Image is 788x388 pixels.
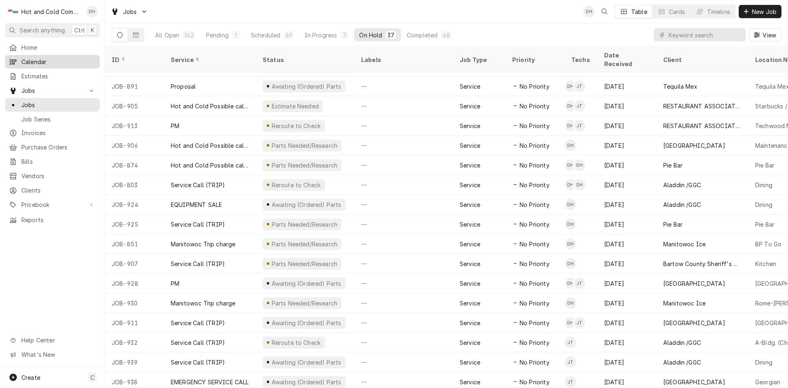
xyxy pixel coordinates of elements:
div: David Harris's Avatar [565,120,576,131]
div: Bartow County Sheriff's Office [663,259,742,268]
div: DH [565,120,576,131]
span: No Priority [520,319,550,327]
div: DH [565,258,576,269]
div: Parts Needed/Research [270,299,338,308]
div: ID [112,55,156,64]
div: DH [86,6,98,17]
div: JT [565,337,576,348]
span: Vendors [21,172,96,180]
div: JOB-913 [105,116,164,135]
div: David Harris's Avatar [574,159,585,171]
span: Clients [21,186,96,195]
div: Service [460,279,480,288]
div: Reroute to Check [270,181,321,189]
div: JOB-932 [105,333,164,352]
div: 37 [387,31,394,39]
div: Georgian [755,378,780,386]
span: Purchase Orders [21,143,96,152]
a: Go to Jobs [108,5,151,18]
div: [DATE] [598,96,657,116]
div: Parts Needed/Research [270,161,338,170]
div: Awaiting (Ordered) Parts [270,358,342,367]
div: [DATE] [598,175,657,195]
div: — [355,352,453,372]
div: JOB-905 [105,96,164,116]
a: Go to What's New [5,348,100,361]
div: Labels [361,55,447,64]
a: Jobs [5,98,100,112]
a: Calendar [5,55,100,69]
div: Kitchen [755,259,776,268]
div: [DATE] [598,254,657,273]
div: — [355,76,453,96]
div: DH [565,80,576,92]
div: [GEOGRAPHIC_DATA] [663,141,725,150]
div: Daryl Harris's Avatar [565,297,576,309]
div: David Harris's Avatar [565,278,576,289]
button: New Job [739,5,781,18]
div: Service [460,122,480,130]
div: Dining [755,358,772,367]
span: Jobs [21,86,83,95]
div: Awaiting (Ordered) Parts [270,319,342,327]
div: Jason Thomason's Avatar [565,356,576,368]
div: Hot and Cold Possible call Back [171,161,250,170]
span: Reports [21,216,96,224]
div: [GEOGRAPHIC_DATA] [663,319,725,327]
span: Search anything [20,26,65,34]
div: — [355,234,453,254]
div: Awaiting (Ordered) Parts [270,82,342,91]
span: View [761,31,778,39]
span: No Priority [520,279,550,288]
span: Ctrl [74,26,85,34]
div: DH [565,159,576,171]
div: On Hold [359,31,382,39]
div: In Progress [305,31,337,39]
div: DH [565,297,576,309]
div: DH [565,179,576,191]
div: JOB-925 [105,214,164,234]
div: Service Call (TRIP) [171,338,225,347]
div: Hot and Cold Possible call Back [171,102,250,110]
button: View [749,28,781,41]
span: No Priority [520,378,550,386]
span: Bills [21,157,96,166]
div: David Harris's Avatar [565,100,576,112]
div: Daryl Harris's Avatar [86,6,98,17]
a: Invoices [5,126,100,140]
div: Jason Thomason's Avatar [574,317,585,328]
div: Job Type [460,55,499,64]
div: Pie Bar [663,220,683,229]
span: No Priority [520,161,550,170]
div: Pie Bar [663,161,683,170]
div: Parts Needed/Research [270,259,338,268]
div: — [355,96,453,116]
div: JT [565,376,576,388]
div: [DATE] [598,313,657,333]
div: Service Call (TRIP) [171,181,225,189]
div: DH [574,159,585,171]
div: RESTAURANT ASSOCIATES / Warner [663,122,742,130]
div: Priority [512,55,557,64]
span: Jobs [123,7,137,16]
div: DH [565,238,576,250]
div: Estimate Needed [270,102,320,110]
div: All Open [155,31,179,39]
a: Go to Jobs [5,84,100,97]
div: Daryl Harris's Avatar [565,199,576,210]
div: Daryl Harris's Avatar [565,159,576,171]
div: — [355,313,453,333]
div: JT [574,278,585,289]
div: — [355,195,453,214]
button: Search anythingCtrlK [5,23,100,37]
div: Parts Needed/Research [270,141,338,150]
div: Daryl Harris's Avatar [565,258,576,269]
div: Service [460,319,480,327]
div: Daryl Harris's Avatar [565,179,576,191]
div: Service [460,181,480,189]
div: Awaiting (Ordered) Parts [270,200,342,209]
span: New Job [750,7,778,16]
div: 142 [184,31,193,39]
div: Techs [571,55,591,64]
div: JT [574,100,585,112]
